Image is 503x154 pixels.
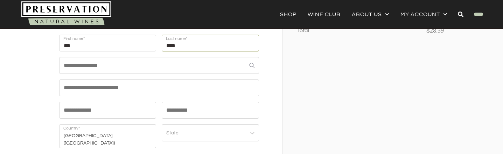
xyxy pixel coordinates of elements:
[21,1,111,27] img: Natural-organic-biodynamic-wine
[166,131,179,135] span: State
[426,27,444,34] bdi: 28.39
[162,124,259,141] span: State
[280,9,447,19] nav: Menu
[59,124,156,148] strong: [GEOGRAPHIC_DATA] ([GEOGRAPHIC_DATA])
[280,9,296,19] a: Shop
[352,9,389,19] a: About Us
[308,9,341,19] a: Wine Club
[297,27,309,34] span: Total
[426,27,430,35] span: $
[400,9,447,19] a: My account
